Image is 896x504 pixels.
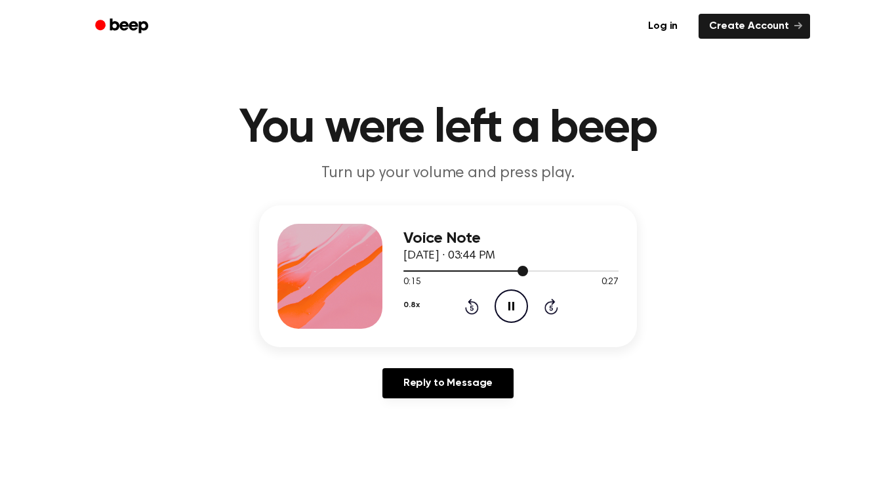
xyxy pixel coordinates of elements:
p: Turn up your volume and press play. [196,163,700,184]
span: 0:15 [403,276,420,289]
a: Log in [635,11,691,41]
h3: Voice Note [403,230,619,247]
a: Create Account [699,14,810,39]
a: Reply to Message [382,368,514,398]
a: Beep [86,14,160,39]
h1: You were left a beep [112,105,784,152]
span: [DATE] · 03:44 PM [403,250,495,262]
span: 0:27 [601,276,619,289]
button: 0.8x [403,294,419,316]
